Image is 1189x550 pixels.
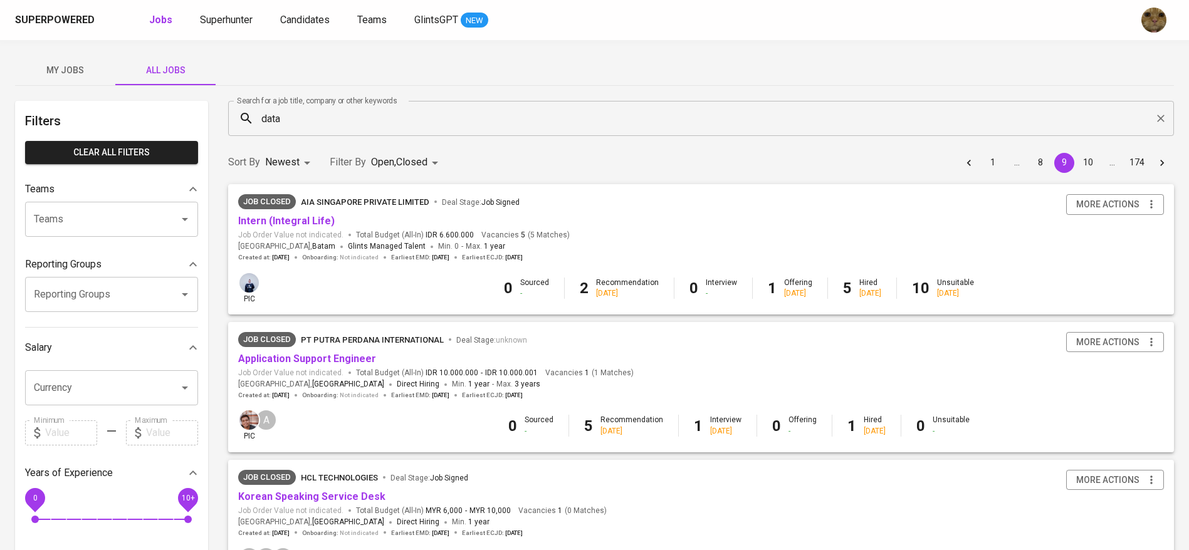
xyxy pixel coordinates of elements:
[461,241,463,253] span: -
[340,253,379,262] span: Not indicated
[390,474,468,482] span: Deal Stage :
[596,278,659,299] div: Recommendation
[25,182,55,197] p: Teams
[465,506,467,516] span: -
[596,288,659,299] div: [DATE]
[238,378,384,391] span: [GEOGRAPHIC_DATA] ,
[847,417,856,435] b: 1
[496,380,540,388] span: Max.
[238,272,260,304] div: pic
[238,194,296,209] div: Job already placed by Glints
[545,368,634,378] span: Vacancies ( 1 Matches )
[496,336,527,345] span: unknown
[371,156,396,168] span: Open ,
[916,417,925,435] b: 0
[461,14,488,27] span: NEW
[356,230,474,241] span: Total Budget (All-In)
[238,195,296,208] span: Job Closed
[239,410,259,430] img: johanes@glints.com
[864,415,886,436] div: Hired
[25,257,102,272] p: Reporting Groups
[238,490,385,502] a: Korean Speaking Service Desk
[1102,156,1122,169] div: …
[312,378,384,391] span: [GEOGRAPHIC_DATA]
[15,11,114,29] a: Superpoweredapp logo
[200,13,255,28] a: Superhunter
[859,278,881,299] div: Hired
[272,391,290,400] span: [DATE]
[469,506,511,516] span: MYR 10,000
[371,151,443,174] div: Open,Closed
[426,506,463,516] span: MYR 6,000
[983,153,1003,173] button: Go to page 1
[504,279,513,297] b: 0
[312,516,384,529] span: [GEOGRAPHIC_DATA]
[33,493,37,502] span: 0
[255,409,277,431] div: A
[438,242,459,251] span: Min. 0
[238,470,296,485] div: Client decided to hold the position for >14 days
[330,155,366,170] p: Filter By
[784,278,812,299] div: Offering
[519,230,525,241] span: 5
[1066,194,1164,215] button: more actions
[45,420,97,445] input: Value
[772,417,781,435] b: 0
[200,14,253,26] span: Superhunter
[238,253,290,262] span: Created at :
[1141,8,1166,33] img: ec6c0910-f960-4a00-a8f8-c5744e41279e.jpg
[600,426,663,437] div: [DATE]
[176,379,194,397] button: Open
[468,380,490,388] span: 1 year
[25,335,198,360] div: Salary
[302,529,379,537] span: Onboarding :
[301,197,429,207] span: AIA Singapore Private Limited
[505,529,523,537] span: [DATE]
[937,288,974,299] div: [DATE]
[15,13,95,28] div: Superpowered
[505,253,523,262] span: [DATE]
[123,63,208,78] span: All Jobs
[518,506,607,516] span: Vacancies ( 0 Matches )
[35,145,188,160] span: Clear All filters
[25,340,52,355] p: Salary
[340,529,379,537] span: Not indicated
[238,332,296,347] div: Job already placed by Glints
[508,417,517,435] b: 0
[788,426,817,437] div: -
[357,13,389,28] a: Teams
[280,13,332,28] a: Candidates
[1126,153,1148,173] button: Go to page 174
[456,336,527,345] span: Deal Stage :
[1030,153,1050,173] button: Go to page 8
[238,353,376,365] a: Application Support Engineer
[694,417,703,435] b: 1
[149,14,172,26] b: Jobs
[432,391,449,400] span: [DATE]
[484,242,505,251] span: 1 year
[181,493,194,502] span: 10+
[238,506,343,516] span: Job Order Value not indicated.
[784,288,812,299] div: [DATE]
[25,460,198,485] div: Years of Experience
[238,333,296,346] span: Job Closed
[1152,110,1170,127] button: Clear
[432,529,449,537] span: [DATE]
[391,529,449,537] span: Earliest EMD :
[710,426,741,437] div: [DATE]
[843,279,852,297] b: 5
[228,155,260,170] p: Sort By
[25,111,198,131] h6: Filters
[432,253,449,262] span: [DATE]
[176,286,194,303] button: Open
[580,279,589,297] b: 2
[176,210,194,228] button: Open
[280,14,330,26] span: Candidates
[505,391,523,400] span: [DATE]
[238,529,290,537] span: Created at :
[396,156,427,168] span: Closed
[391,391,449,400] span: Earliest EMD :
[485,368,538,378] span: IDR 10.000.001
[265,151,315,174] div: Newest
[25,252,198,277] div: Reporting Groups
